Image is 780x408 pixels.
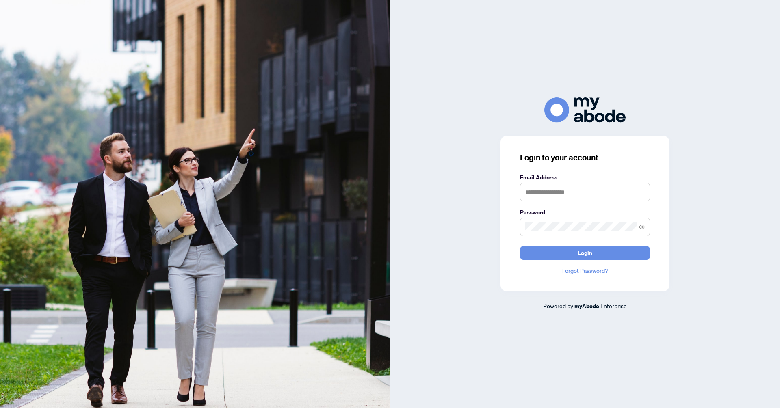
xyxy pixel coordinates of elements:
a: myAbode [574,302,599,311]
label: Email Address [520,173,650,182]
button: Login [520,246,650,260]
span: eye-invisible [639,224,645,230]
img: ma-logo [544,97,626,122]
span: Powered by [543,302,573,309]
h3: Login to your account [520,152,650,163]
label: Password [520,208,650,217]
span: Login [578,246,592,259]
span: Enterprise [600,302,627,309]
a: Forgot Password? [520,266,650,275]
